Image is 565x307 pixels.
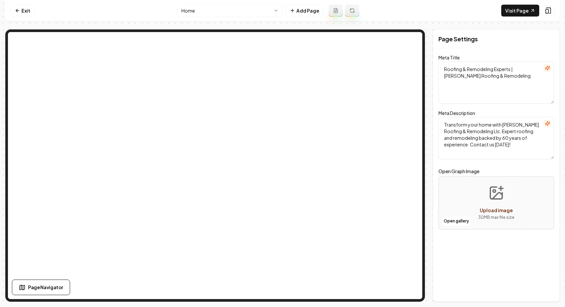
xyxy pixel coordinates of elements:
[28,284,63,291] span: Page Navigator
[438,55,460,60] label: Meta Title
[438,34,478,44] h2: Page Settings
[478,214,514,221] p: 30 MB max file size
[438,167,554,175] label: Open Graph Image
[329,5,343,17] button: Add admin page prompt
[11,5,35,17] a: Exit
[501,5,539,17] a: Visit Page
[480,207,513,213] span: Upload image
[441,216,471,226] button: Open gallery
[473,180,520,226] button: Upload image
[438,110,475,116] label: Meta Description
[12,280,70,295] button: Page Navigator
[345,5,359,17] button: Regenerate page
[285,5,323,17] button: Add Page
